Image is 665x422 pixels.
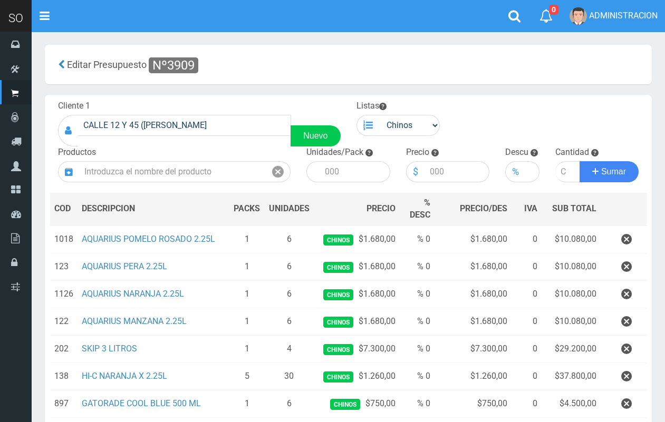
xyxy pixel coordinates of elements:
td: $1.680,00 [435,253,512,281]
td: 6 [264,390,313,418]
th: PACKS [229,193,264,226]
td: 6 [264,253,313,281]
td: 6 [264,225,313,253]
span: ADMINISTRACION [589,11,658,21]
td: 1 [229,390,264,418]
span: 0 [549,5,558,15]
td: 5 [229,363,264,390]
input: Introduzca el nombre del producto [79,161,266,182]
td: % 0 [400,225,435,253]
td: 897 [50,390,78,418]
td: 30 [264,363,313,390]
a: HI-C NARANJA X 2.25L [82,371,167,381]
button: Sumar [580,161,639,182]
td: % 0 [400,281,435,308]
span: Chinos [323,344,353,355]
td: $10.080,00 [542,253,601,281]
td: 0 [512,336,542,363]
td: $1.680,00 [314,253,400,281]
td: $7.300,00 [435,336,512,363]
td: $10.080,00 [542,281,601,308]
td: $1.680,00 [314,281,400,308]
img: User Image [570,7,587,25]
td: 0 [512,253,542,281]
td: 0 [512,308,542,336]
span: PRECIO/DES [460,203,507,213]
input: Cantidad [555,161,581,182]
td: 202 [50,336,78,363]
td: 0 [512,281,542,308]
label: Cantidad [555,146,589,159]
td: 0 [512,390,542,418]
td: $10.080,00 [542,308,601,336]
span: Chinos [323,289,353,300]
label: Descu [505,146,528,159]
td: 1 [229,225,264,253]
td: $1.680,00 [435,281,512,308]
td: % 0 [400,336,435,363]
th: UNIDADES [264,193,313,226]
span: Nº3909 [149,57,198,73]
a: AQUARIUS NARANJA 2.25L [82,289,184,299]
span: Editar Presupuesto [67,59,147,70]
input: Consumidor Final [78,115,291,136]
a: GATORADE COOL BLUE 500 ML [82,398,201,408]
span: CRIPCION [97,203,135,213]
span: % DESC [410,198,430,220]
a: AQUARIUS MANZANA 2.25L [82,316,187,326]
td: 122 [50,308,78,336]
td: $1.680,00 [435,225,512,253]
th: COD [50,193,78,226]
td: 1126 [50,281,78,308]
span: Chinos [323,317,353,328]
a: Nuevo [291,125,340,146]
td: $1.680,00 [435,308,512,336]
span: IVA [524,203,537,213]
td: 0 [512,225,542,253]
label: Productos [58,146,96,159]
td: $4.500,00 [542,390,601,418]
td: 1 [229,336,264,363]
span: SUB TOTAL [552,203,596,215]
td: % 0 [400,253,435,281]
td: 6 [264,308,313,336]
span: Chinos [323,371,353,382]
span: Chinos [330,399,360,410]
td: $1.680,00 [314,308,400,336]
td: $37.800,00 [542,363,601,390]
td: $29.200,00 [542,336,601,363]
label: Precio [406,146,429,159]
input: 000 [425,161,490,182]
td: $7.300,00 [314,336,400,363]
td: $750,00 [435,390,512,418]
td: 0 [512,363,542,390]
td: 1 [229,281,264,308]
th: DES [78,193,229,226]
td: 1 [229,253,264,281]
input: 000 [320,161,390,182]
td: 138 [50,363,78,390]
td: 6 [264,281,313,308]
td: % 0 [400,390,435,418]
div: $ [406,161,425,182]
span: Chinos [323,262,353,273]
input: 000 [525,161,539,182]
label: Listas [356,100,387,112]
span: PRECIO [367,203,396,215]
td: 1018 [50,225,78,253]
td: $750,00 [314,390,400,418]
td: $1.680,00 [314,225,400,253]
span: Sumar [601,167,626,176]
label: Unidades/Pack [306,146,363,159]
a: SKIP 3 LITROS [82,344,137,354]
td: % 0 [400,363,435,390]
a: AQUARIUS PERA 2.25L [82,261,167,271]
label: Cliente 1 [58,100,90,112]
td: 4 [264,336,313,363]
td: $1.260,00 [314,363,400,390]
td: $1.260,00 [435,363,512,390]
td: % 0 [400,308,435,336]
td: 123 [50,253,78,281]
span: Chinos [323,234,353,246]
div: % [505,161,525,182]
